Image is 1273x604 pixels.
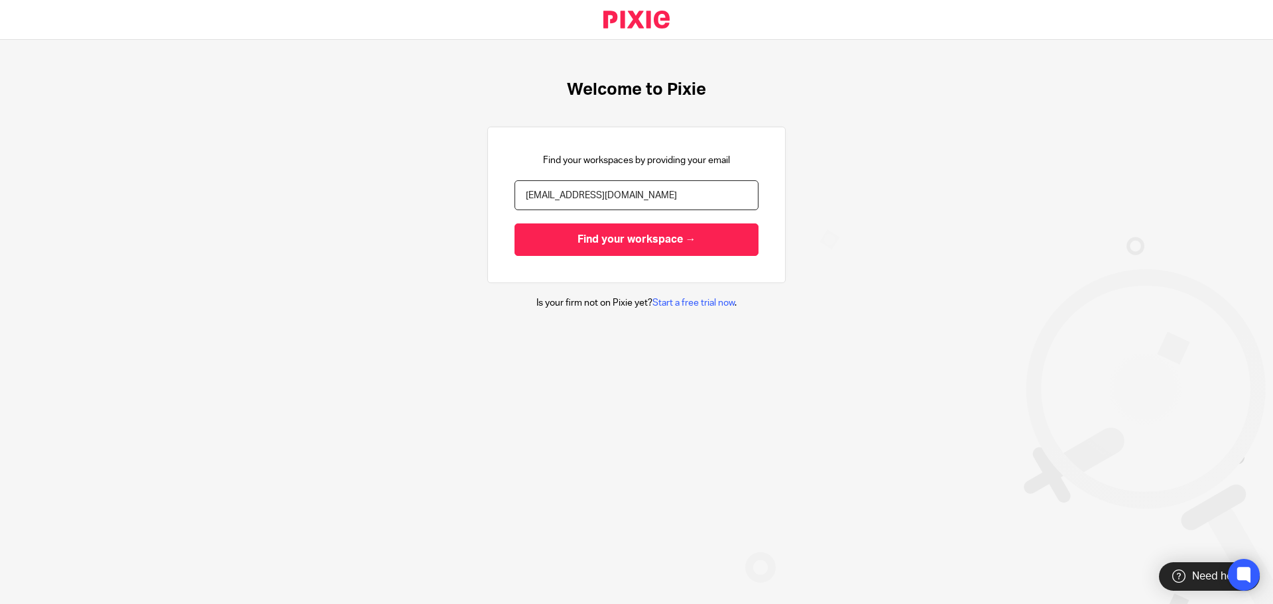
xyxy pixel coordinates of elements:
a: Start a free trial now [652,298,735,308]
h1: Welcome to Pixie [567,80,706,100]
input: Find your workspace → [515,223,758,256]
p: Find your workspaces by providing your email [543,154,730,167]
div: Need help? [1159,562,1260,591]
p: Is your firm not on Pixie yet? . [536,296,737,310]
input: name@example.com [515,180,758,210]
